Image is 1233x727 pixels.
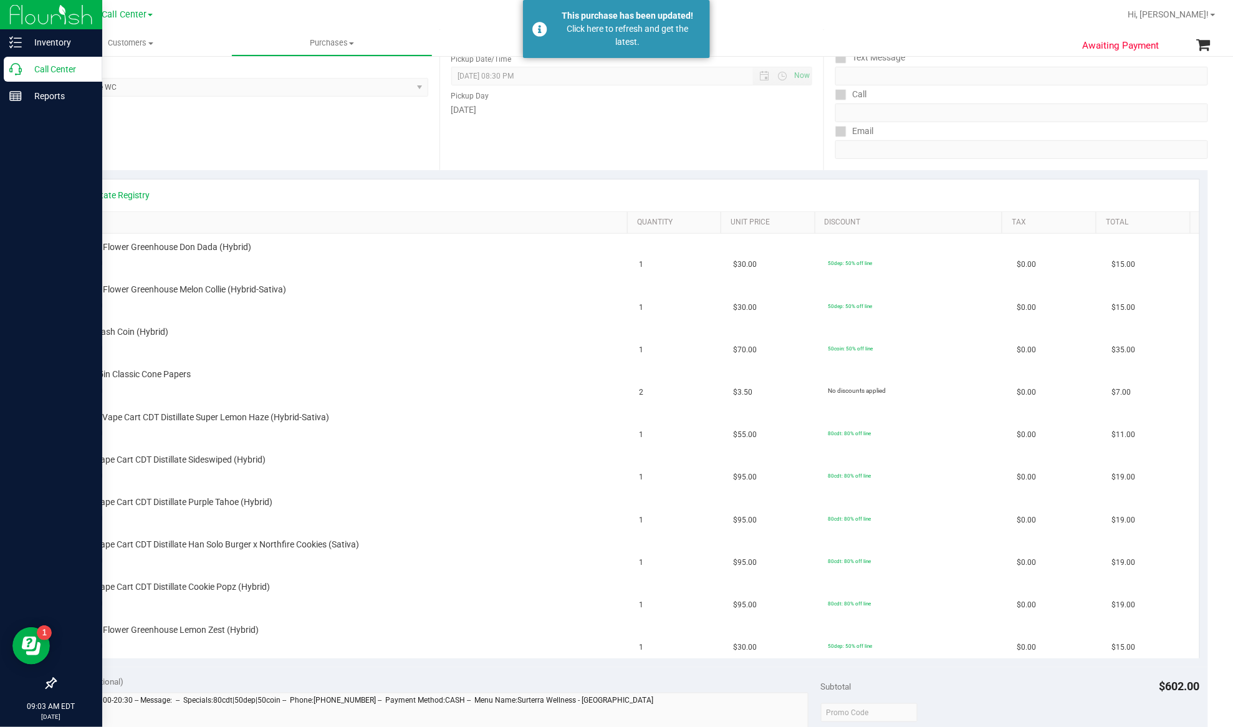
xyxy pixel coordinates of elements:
span: $35.00 [1112,344,1136,356]
a: Total [1106,218,1185,228]
span: 50dep: 50% off line [828,260,873,266]
span: Customers [30,37,231,49]
span: 50coin: 50% off line [828,345,873,352]
span: 1 [639,429,643,441]
span: Purchases [232,37,432,49]
span: Hi, [PERSON_NAME]! [1128,9,1209,19]
span: $55.00 [734,429,757,441]
a: Customers [30,30,231,56]
span: $0.00 [1017,599,1037,611]
span: $95.00 [734,471,757,483]
span: $30.00 [734,259,757,271]
span: Subtotal [821,681,852,691]
span: 80cdt: 80% off line [828,558,871,564]
span: No discounts applied [828,387,886,394]
span: $19.00 [1112,514,1136,526]
span: $0.00 [1017,514,1037,526]
span: 50dep: 50% off line [828,303,873,309]
span: $0.00 [1017,387,1037,398]
span: 1 [639,471,643,483]
span: 1 [639,642,643,653]
span: $19.00 [1112,471,1136,483]
span: 2 [639,387,643,398]
span: $0.00 [1017,259,1037,271]
span: $11.00 [1112,429,1136,441]
span: $15.00 [1112,642,1136,653]
p: Reports [22,89,97,104]
span: Call Center [102,9,146,20]
span: 1 [639,302,643,314]
label: Call [835,85,866,104]
iframe: Resource center unread badge [37,625,52,640]
span: $0.00 [1017,344,1037,356]
span: $95.00 [734,599,757,611]
label: Pickup Date/Time [451,54,512,65]
span: 80cdt: 80% off line [828,600,871,607]
span: FT 1g Vape Cart CDT Distillate Han Solo Burger x Northfire Cookies (Sativa) [72,539,360,551]
input: Format: (999) 999-9999 [835,67,1208,85]
span: FT 1g Vape Cart CDT Distillate Cookie Popz (Hybrid) [72,581,271,593]
p: Inventory [22,35,97,50]
span: $3.50 [734,387,753,398]
span: $30.00 [734,302,757,314]
div: [DATE] [451,104,813,117]
input: Format: (999) 999-9999 [835,104,1208,122]
a: Purchases [231,30,433,56]
span: Awaiting Payment [1082,39,1159,53]
span: $19.00 [1112,557,1136,569]
input: Promo Code [821,703,918,722]
span: FD 3.5g Flower Greenhouse Lemon Zest (Hybrid) [72,624,259,636]
span: 80cdt: 80% off line [828,430,871,436]
span: $7.00 [1112,387,1131,398]
span: $95.00 [734,514,757,526]
label: Text Message [835,49,905,67]
div: Click here to refresh and get the latest. [554,22,701,49]
span: FT 2g Hash Coin (Hybrid) [72,326,169,338]
span: FT 1g Vape Cart CDT Distillate Sideswiped (Hybrid) [72,454,266,466]
span: RW 1.25in Classic Cone Papers [72,368,191,380]
label: Pickup Day [451,90,489,102]
div: This purchase has been updated! [554,9,701,22]
a: Tax [1012,218,1091,228]
span: 1 [639,344,643,356]
p: 09:03 AM EDT [6,701,97,712]
span: $0.00 [1017,557,1037,569]
p: [DATE] [6,712,97,721]
span: FT 1g Vape Cart CDT Distillate Purple Tahoe (Hybrid) [72,496,273,508]
inline-svg: Call Center [9,63,22,75]
span: 1 [639,514,643,526]
span: $19.00 [1112,599,1136,611]
inline-svg: Reports [9,90,22,102]
span: $0.00 [1017,429,1037,441]
p: Call Center [22,62,97,77]
span: FD 3.5g Flower Greenhouse Melon Collie (Hybrid-Sativa) [72,284,287,296]
span: 1 [639,557,643,569]
label: Email [835,122,873,140]
a: View State Registry [75,189,150,201]
a: Unit Price [731,218,810,228]
span: FT 0.5g Vape Cart CDT Distillate Super Lemon Haze (Hybrid-Sativa) [72,412,330,423]
span: $0.00 [1017,471,1037,483]
span: $602.00 [1159,680,1200,693]
span: $95.00 [734,557,757,569]
span: 50dep: 50% off line [828,643,873,649]
span: $0.00 [1017,302,1037,314]
a: Discount [825,218,997,228]
span: $15.00 [1112,302,1136,314]
iframe: Resource center [12,627,50,665]
span: $70.00 [734,344,757,356]
span: 1 [639,259,643,271]
span: 1 [639,599,643,611]
span: $15.00 [1112,259,1136,271]
span: 80cdt: 80% off line [828,473,871,479]
a: SKU [74,218,622,228]
span: $30.00 [734,642,757,653]
span: FD 3.5g Flower Greenhouse Don Dada (Hybrid) [72,241,252,253]
a: Quantity [637,218,716,228]
inline-svg: Inventory [9,36,22,49]
span: 80cdt: 80% off line [828,516,871,522]
span: $0.00 [1017,642,1037,653]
